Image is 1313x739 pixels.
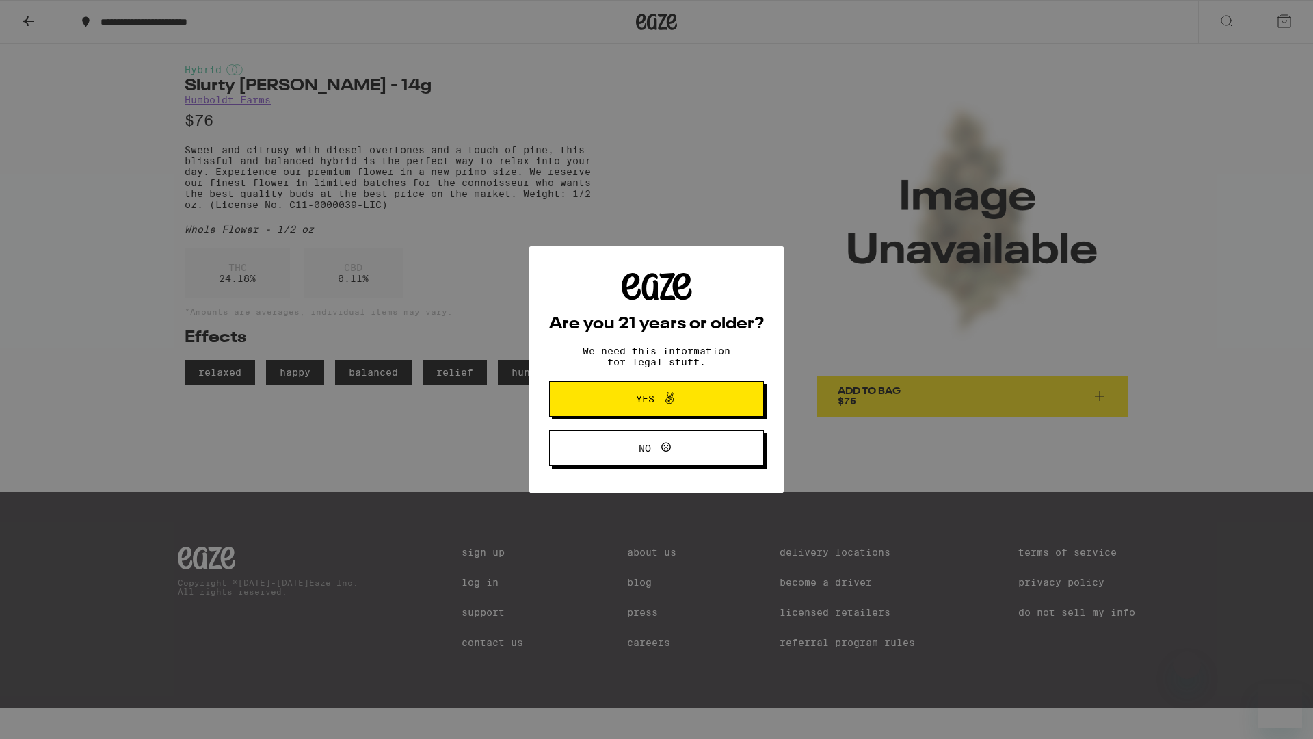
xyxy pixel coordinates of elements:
button: Yes [549,381,764,417]
p: We need this information for legal stuff. [571,346,742,367]
iframe: Close message [1173,651,1201,679]
h2: Are you 21 years or older? [549,316,764,333]
button: No [549,430,764,466]
iframe: Button to launch messaging window [1258,684,1302,728]
span: No [639,443,651,453]
span: Yes [636,394,654,404]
